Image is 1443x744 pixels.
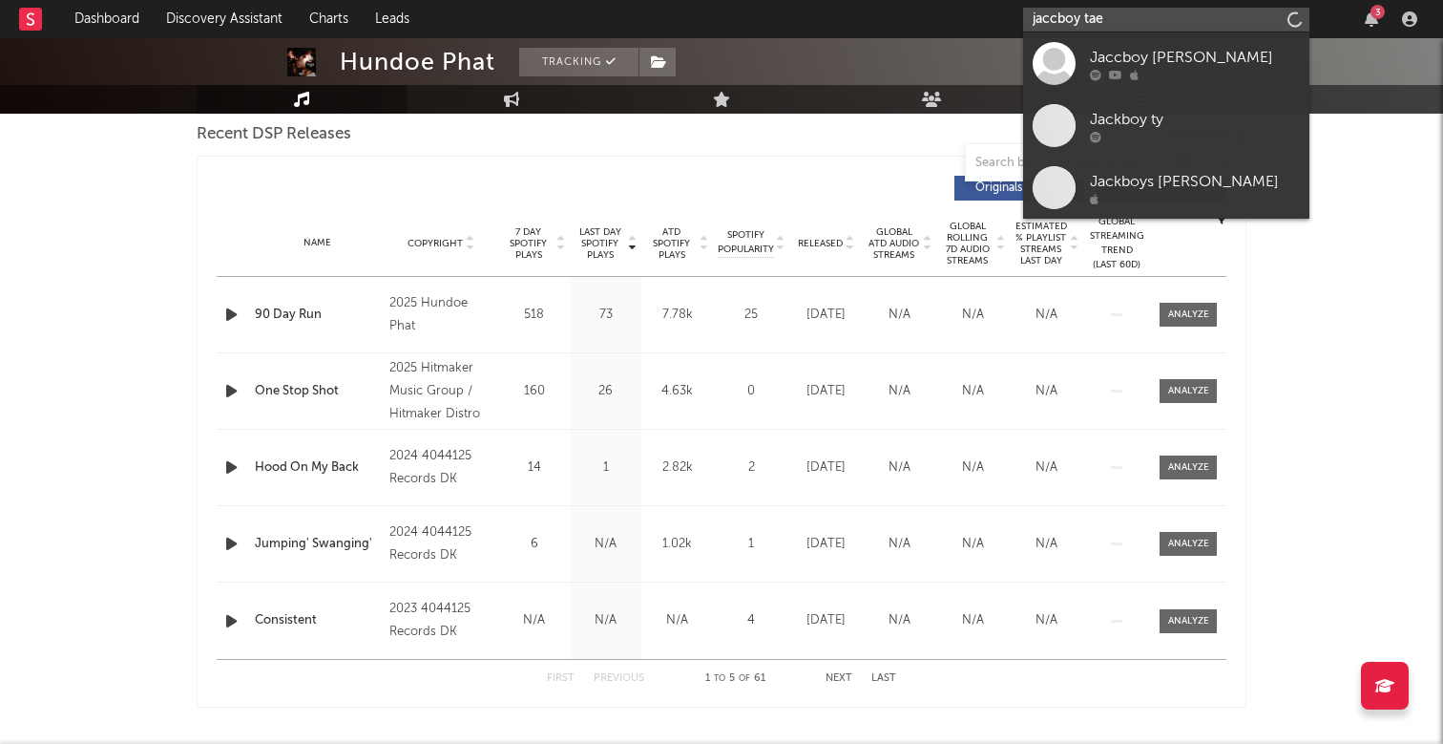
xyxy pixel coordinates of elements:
[868,458,931,478] div: N/A
[941,611,1005,630] div: N/A
[646,458,708,478] div: 2.82k
[503,382,565,401] div: 160
[255,382,380,401] a: One Stop Shot
[718,306,784,325] div: 25
[1088,215,1145,272] div: Global Streaming Trend (Last 60D)
[255,535,380,554] a: Jumping' Swanging'
[967,182,1055,194] span: Originals ( 56 )
[794,611,858,630] div: [DATE]
[575,611,637,630] div: N/A
[646,382,708,401] div: 4.63k
[868,226,920,261] span: Global ATD Audio Streams
[646,226,697,261] span: ATD Spotify Plays
[718,535,784,554] div: 1
[868,535,931,554] div: N/A
[389,292,493,338] div: 2025 Hundoe Phat
[718,458,784,478] div: 2
[503,611,565,630] div: N/A
[868,611,931,630] div: N/A
[408,238,463,249] span: Copyright
[646,535,708,554] div: 1.02k
[826,673,852,684] button: Next
[941,382,1005,401] div: N/A
[941,306,1005,325] div: N/A
[1023,32,1309,95] a: Jaccboy [PERSON_NAME]
[966,156,1167,171] input: Search by song name or URL
[1014,458,1078,478] div: N/A
[794,458,858,478] div: [DATE]
[739,674,750,683] span: of
[718,382,784,401] div: 0
[503,535,565,554] div: 6
[340,48,495,76] div: Hundoe Phat
[575,306,637,325] div: 73
[868,382,931,401] div: N/A
[389,445,493,491] div: 2024 4044125 Records DK
[954,176,1083,201] button: Originals(56)
[1365,11,1378,27] button: 3
[519,48,638,76] button: Tracking
[1014,611,1078,630] div: N/A
[255,236,380,250] div: Name
[941,535,1005,554] div: N/A
[871,673,896,684] button: Last
[1023,157,1309,219] a: Jackboys [PERSON_NAME]
[594,673,644,684] button: Previous
[1090,170,1300,193] div: Jackboys [PERSON_NAME]
[1014,221,1067,266] span: Estimated % Playlist Streams Last Day
[197,123,351,146] span: Recent DSP Releases
[389,598,493,644] div: 2023 4044125 Records DK
[255,458,380,478] a: Hood On My Back
[255,306,380,325] a: 90 Day Run
[718,611,784,630] div: 4
[575,382,637,401] div: 26
[1023,8,1309,32] input: Search for artists
[503,226,554,261] span: 7 Day Spotify Plays
[646,611,708,630] div: N/A
[389,521,493,567] div: 2024 4044125 Records DK
[1023,95,1309,157] a: Jackboy ty
[1014,382,1078,401] div: N/A
[798,238,843,249] span: Released
[941,458,1005,478] div: N/A
[389,357,493,426] div: 2025 Hitmaker Music Group / Hitmaker Distro
[1014,306,1078,325] div: N/A
[941,221,993,266] span: Global Rolling 7D Audio Streams
[868,306,931,325] div: N/A
[794,306,858,325] div: [DATE]
[503,306,565,325] div: 518
[646,306,708,325] div: 7.78k
[714,674,725,683] span: to
[575,226,625,261] span: Last Day Spotify Plays
[575,535,637,554] div: N/A
[1370,5,1385,19] div: 3
[255,611,380,630] a: Consistent
[794,535,858,554] div: [DATE]
[503,458,565,478] div: 14
[1090,108,1300,131] div: Jackboy ty
[682,668,787,691] div: 1 5 61
[1014,535,1078,554] div: N/A
[575,458,637,478] div: 1
[547,673,575,684] button: First
[718,228,774,257] span: Spotify Popularity
[794,382,858,401] div: [DATE]
[1090,46,1300,69] div: Jaccboy [PERSON_NAME]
